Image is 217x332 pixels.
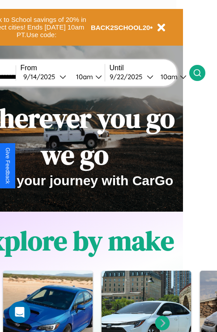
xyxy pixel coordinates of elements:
div: 9 / 14 / 2025 [23,72,60,81]
b: BACK2SCHOOL20 [91,24,150,31]
div: 10am [156,72,180,81]
div: Open Intercom Messenger [9,302,30,323]
button: 10am [153,72,189,81]
button: 9/14/2025 [21,72,69,81]
button: 10am [69,72,105,81]
label: From [21,64,105,72]
div: 10am [72,72,95,81]
div: Give Feedback [4,148,11,184]
div: 9 / 22 / 2025 [110,72,147,81]
label: Until [110,64,189,72]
